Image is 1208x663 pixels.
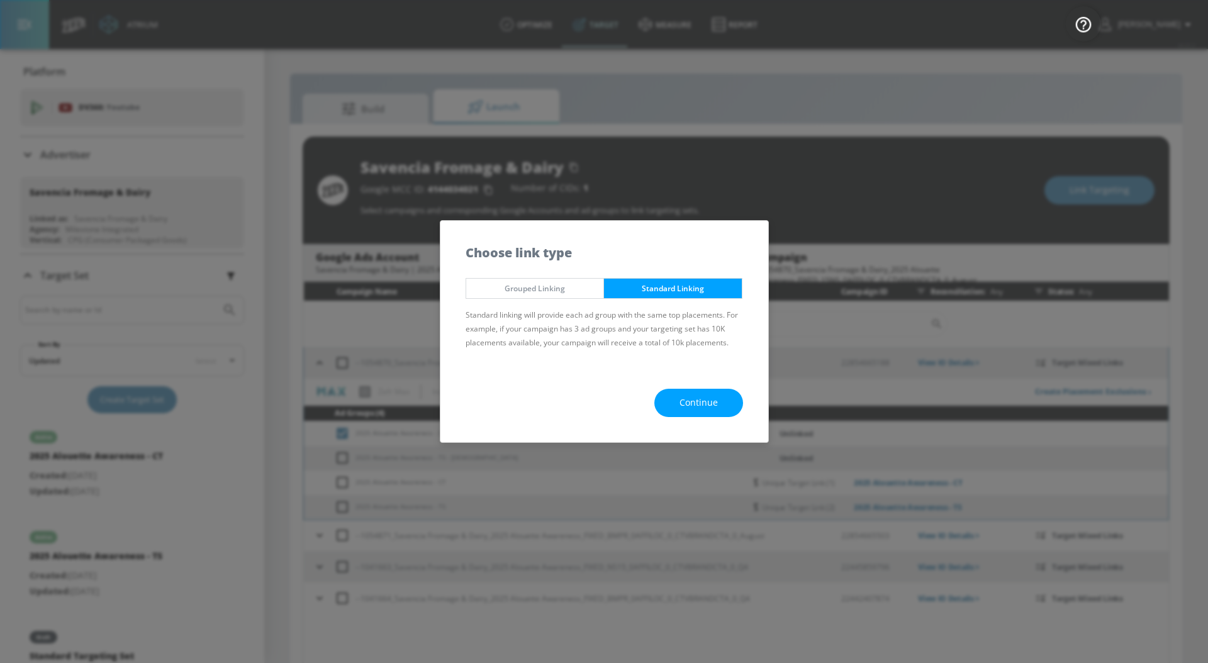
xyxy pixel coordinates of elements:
[654,389,743,417] button: Continue
[476,282,595,295] span: Grouped Linking
[1066,6,1101,42] button: Open Resource Center
[603,278,742,299] button: Standard Linking
[613,282,732,295] span: Standard Linking
[679,395,718,411] span: Continue
[466,246,572,259] h5: Choose link type
[466,308,743,350] p: Standard linking will provide each ad group with the same top placements. For example, if your ca...
[466,278,605,299] button: Grouped Linking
